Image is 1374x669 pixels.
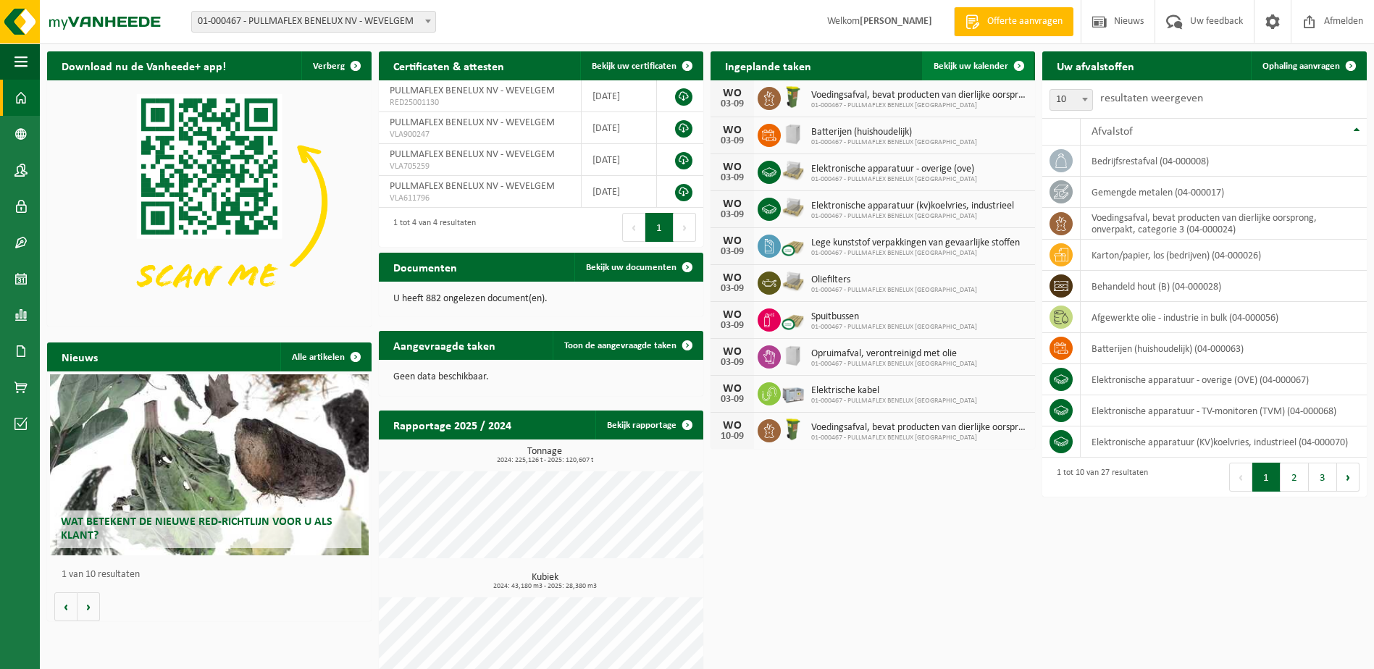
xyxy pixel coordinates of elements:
[718,272,747,284] div: WO
[781,232,805,257] img: PB-CU
[390,97,570,109] span: RED25001130
[781,195,805,220] img: LP-PA-00000-WDN-11
[718,358,747,368] div: 03-09
[54,592,78,621] button: Vorige
[811,127,977,138] span: Batterijen (huishoudelijk)
[1309,463,1337,492] button: 3
[1081,208,1367,240] td: voedingsafval, bevat producten van dierlijke oorsprong, onverpakt, categorie 3 (04-000024)
[718,321,747,331] div: 03-09
[811,212,1014,221] span: 01-000467 - PULLMAFLEX BENELUX [GEOGRAPHIC_DATA]
[386,583,703,590] span: 2024: 43,180 m3 - 2025: 28,380 m3
[582,144,657,176] td: [DATE]
[390,181,555,192] span: PULLMAFLEX BENELUX NV - WEVELGEM
[582,112,657,144] td: [DATE]
[718,161,747,173] div: WO
[592,62,676,71] span: Bekijk uw certificaten
[811,360,977,369] span: 01-000467 - PULLMAFLEX BENELUX [GEOGRAPHIC_DATA]
[379,331,510,359] h2: Aangevraagde taken
[622,213,645,242] button: Previous
[781,417,805,442] img: WB-0060-HPE-GN-50
[811,385,977,397] span: Elektrische kabel
[386,457,703,464] span: 2024: 225,126 t - 2025: 120,607 t
[1081,426,1367,458] td: elektronische apparatuur (KV)koelvries, industrieel (04-000070)
[811,138,977,147] span: 01-000467 - PULLMAFLEX BENELUX [GEOGRAPHIC_DATA]
[781,85,805,109] img: WB-0060-HPE-GN-50
[78,592,100,621] button: Volgende
[718,198,747,210] div: WO
[718,173,747,183] div: 03-09
[718,235,747,247] div: WO
[47,80,372,324] img: Download de VHEPlus App
[718,395,747,405] div: 03-09
[718,125,747,136] div: WO
[1081,146,1367,177] td: bedrijfsrestafval (04-000008)
[390,117,555,128] span: PULLMAFLEX BENELUX NV - WEVELGEM
[1081,364,1367,395] td: elektronische apparatuur - overige (OVE) (04-000067)
[811,348,977,360] span: Opruimafval, verontreinigd met olie
[781,269,805,294] img: LP-PA-00000-WDN-11
[811,286,977,295] span: 01-000467 - PULLMAFLEX BENELUX [GEOGRAPHIC_DATA]
[718,99,747,109] div: 03-09
[1081,302,1367,333] td: afgewerkte olie - industrie in bulk (04-000056)
[718,383,747,395] div: WO
[811,237,1020,249] span: Lege kunststof verpakkingen van gevaarlijke stoffen
[781,159,805,183] img: LP-PA-00000-WDN-11
[718,88,747,99] div: WO
[1050,461,1148,493] div: 1 tot 10 van 27 resultaten
[595,411,702,439] a: Bekijk rapportage
[1081,395,1367,426] td: elektronische apparatuur - TV-monitoren (TVM) (04-000068)
[674,213,696,242] button: Next
[781,343,805,368] img: IC-CB-CU
[934,62,1008,71] span: Bekijk uw kalender
[390,149,555,160] span: PULLMAFLEX BENELUX NV - WEVELGEM
[379,253,472,281] h2: Documenten
[1042,51,1149,80] h2: Uw afvalstoffen
[586,263,676,272] span: Bekijk uw documenten
[811,201,1014,212] span: Elektronische apparatuur (kv)koelvries, industrieel
[781,306,805,331] img: PB-CU
[811,101,1028,110] span: 01-000467 - PULLMAFLEX BENELUX [GEOGRAPHIC_DATA]
[781,380,805,405] img: PB-LB-0680-HPE-GY-01
[1050,89,1093,111] span: 10
[811,311,977,323] span: Spuitbussen
[1229,463,1252,492] button: Previous
[811,274,977,286] span: Oliefilters
[711,51,826,80] h2: Ingeplande taken
[811,422,1028,434] span: Voedingsafval, bevat producten van dierlijke oorsprong, onverpakt, categorie 3
[1251,51,1365,80] a: Ophaling aanvragen
[718,309,747,321] div: WO
[61,516,332,542] span: Wat betekent de nieuwe RED-richtlijn voor u als klant?
[1081,271,1367,302] td: behandeld hout (B) (04-000028)
[393,372,689,382] p: Geen data beschikbaar.
[718,247,747,257] div: 03-09
[390,129,570,140] span: VLA900247
[1050,90,1092,110] span: 10
[390,85,555,96] span: PULLMAFLEX BENELUX NV - WEVELGEM
[1252,463,1281,492] button: 1
[811,323,977,332] span: 01-000467 - PULLMAFLEX BENELUX [GEOGRAPHIC_DATA]
[811,90,1028,101] span: Voedingsafval, bevat producten van dierlijke oorsprong, onverpakt, categorie 3
[1337,463,1360,492] button: Next
[47,342,112,371] h2: Nieuws
[1081,333,1367,364] td: batterijen (huishoudelijk) (04-000063)
[564,341,676,350] span: Toon de aangevraagde taken
[50,374,368,555] a: Wat betekent de nieuwe RED-richtlijn voor u als klant?
[582,176,657,208] td: [DATE]
[811,249,1020,258] span: 01-000467 - PULLMAFLEX BENELUX [GEOGRAPHIC_DATA]
[1281,463,1309,492] button: 2
[1081,240,1367,271] td: karton/papier, los (bedrijven) (04-000026)
[922,51,1034,80] a: Bekijk uw kalender
[390,193,570,204] span: VLA611796
[301,51,370,80] button: Verberg
[386,211,476,243] div: 1 tot 4 van 4 resultaten
[645,213,674,242] button: 1
[860,16,932,27] strong: [PERSON_NAME]
[386,447,703,464] h3: Tonnage
[582,80,657,112] td: [DATE]
[1262,62,1340,71] span: Ophaling aanvragen
[718,346,747,358] div: WO
[718,136,747,146] div: 03-09
[811,164,977,175] span: Elektronische apparatuur - overige (ove)
[811,434,1028,442] span: 01-000467 - PULLMAFLEX BENELUX [GEOGRAPHIC_DATA]
[781,122,805,146] img: IC-CB-CU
